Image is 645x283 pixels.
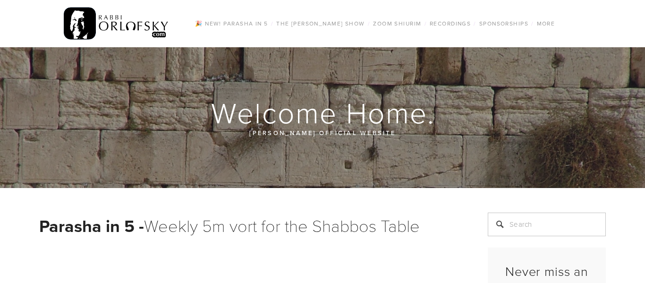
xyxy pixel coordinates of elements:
input: Search [488,213,606,236]
h1: Welcome Home. [39,97,607,128]
p: [PERSON_NAME] official website [96,128,549,138]
span: / [368,19,370,27]
a: Sponsorships [476,17,531,30]
span: / [474,19,476,27]
strong: Parasha in 5 - [39,214,144,238]
span: / [531,19,534,27]
a: 🎉 NEW! Parasha in 5 [192,17,271,30]
a: Recordings [427,17,474,30]
img: RabbiOrlofsky.com [64,5,169,42]
a: More [534,17,558,30]
a: Zoom Shiurim [370,17,424,30]
a: The [PERSON_NAME] Show [273,17,368,30]
span: / [271,19,273,27]
span: / [424,19,427,27]
h1: Weekly 5m vort for the Shabbos Table [39,213,464,239]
